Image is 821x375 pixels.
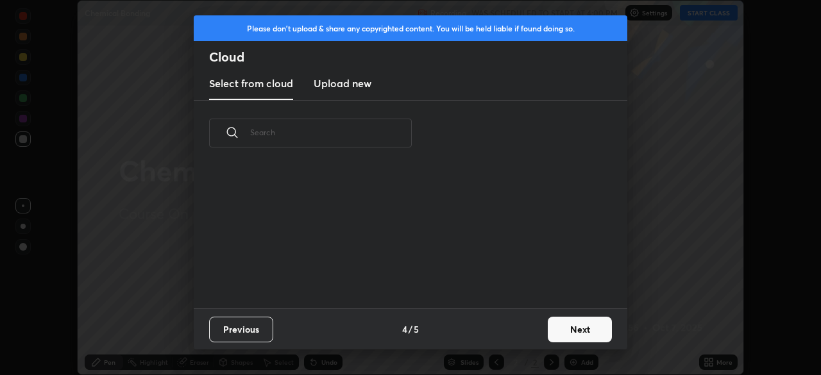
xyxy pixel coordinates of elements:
h3: Upload new [314,76,371,91]
h4: 4 [402,322,407,336]
input: Search [250,105,412,160]
h4: / [409,322,412,336]
div: Please don't upload & share any copyrighted content. You will be held liable if found doing so. [194,15,627,41]
h2: Cloud [209,49,627,65]
button: Previous [209,317,273,342]
button: Next [548,317,612,342]
h4: 5 [414,322,419,336]
h3: Select from cloud [209,76,293,91]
